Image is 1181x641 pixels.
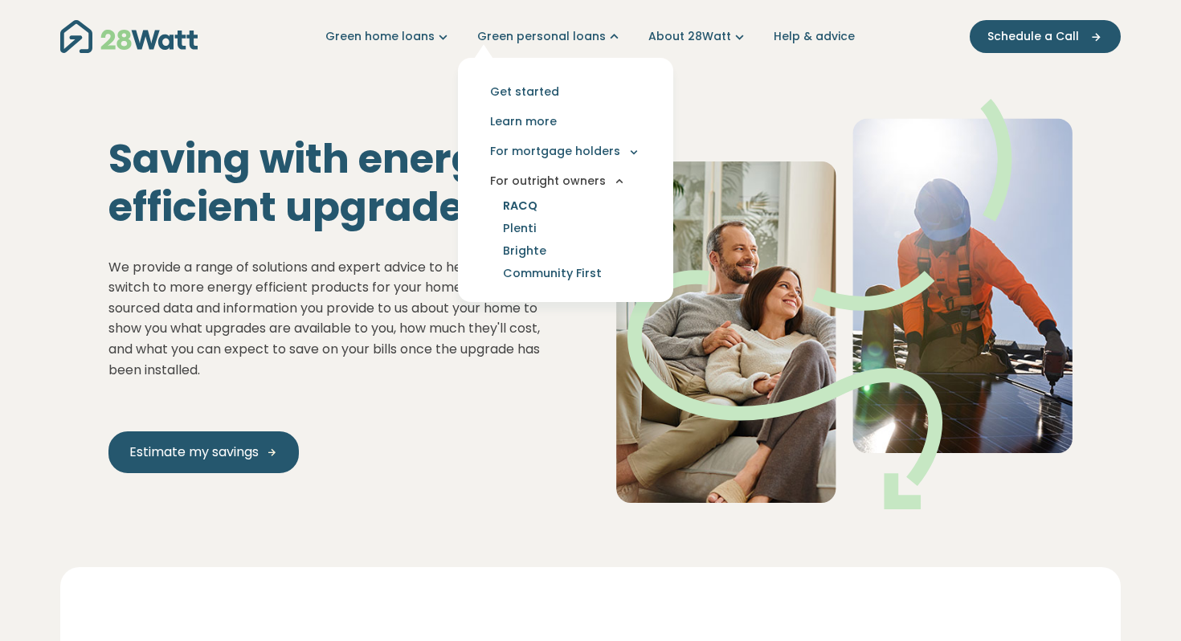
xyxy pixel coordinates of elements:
a: Estimate my savings [108,431,299,473]
p: We provide a range of solutions and expert advice to help you easily switch to more energy effici... [108,257,565,381]
a: About 28Watt [648,28,748,45]
a: RACQ [484,194,557,217]
button: For outright owners [471,166,660,196]
iframe: Chat Widget [1101,564,1181,641]
a: Get started [471,77,660,107]
button: Schedule a Call [970,20,1121,53]
button: For mortgage holders [471,137,660,166]
a: Green home loans [325,28,452,45]
span: Schedule a Call [987,28,1079,45]
h1: Saving with energy efficient upgrades [108,135,565,231]
img: 28Watt [60,20,198,53]
span: Estimate my savings [129,443,259,462]
a: Plenti [484,217,556,239]
a: Learn more [471,107,660,137]
nav: Main navigation [60,16,1121,57]
a: Community First [484,262,621,284]
a: Brighte [484,239,566,262]
a: Green personal loans [477,28,623,45]
a: Help & advice [774,28,855,45]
